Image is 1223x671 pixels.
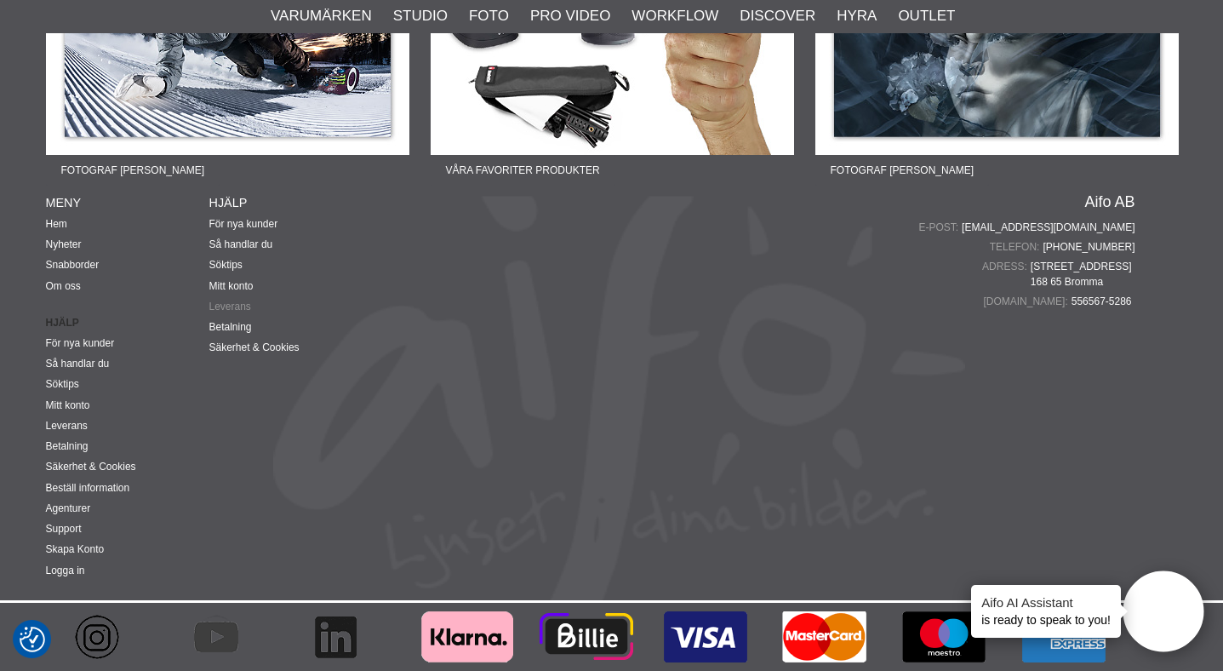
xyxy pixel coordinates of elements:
img: Billie [540,603,633,671]
a: För nya kunder [209,218,278,230]
img: Visa [659,603,752,671]
a: Aifo AB [1084,194,1134,209]
img: Aifo - Instagram [71,603,123,671]
a: Aifo - Instagram [46,603,165,671]
a: Mitt konto [46,399,90,411]
span: E-post: [918,220,962,235]
a: Agenturer [46,502,91,514]
img: MasterCard [778,603,872,671]
a: Hyra [837,5,877,27]
a: Så handlar du [46,358,110,370]
h4: Hjälp [209,194,373,211]
span: [STREET_ADDRESS] 168 65 Bromma [1031,259,1135,290]
a: Discover [740,5,815,27]
a: Om oss [46,280,81,292]
img: Aifo - YouTube [191,603,242,671]
img: Aifo - Linkedin [310,603,361,671]
span: [DOMAIN_NAME]: [983,294,1071,309]
a: [EMAIL_ADDRESS][DOMAIN_NAME] [962,220,1134,235]
a: Foto [469,5,509,27]
a: Hem [46,218,67,230]
h4: Aifo AI Assistant [981,594,1111,611]
button: Samtyckesinställningar [20,624,45,655]
a: Säkerhet & Cookies [46,461,136,473]
a: Nyheter [46,238,82,250]
a: Söktips [46,378,79,390]
h4: Meny [46,194,209,211]
div: is ready to speak to you! [971,585,1121,638]
a: Skapa Konto [46,543,105,555]
a: Aifo - Linkedin [284,603,403,671]
a: Aifo - YouTube [165,603,284,671]
span: Telefon: [990,239,1043,255]
strong: Hjälp [46,315,209,330]
img: Maestro [897,603,991,671]
span: Fotograf [PERSON_NAME] [46,155,220,186]
a: Beställ information [46,482,130,494]
a: Leverans [46,420,88,432]
a: Söktips [209,259,243,271]
a: Så handlar du [209,238,273,250]
span: Våra favoriter produkter [431,155,615,186]
a: För nya kunder [46,337,115,349]
a: Snabborder [46,259,100,271]
span: Adress: [982,259,1031,274]
a: Mitt konto [209,280,254,292]
a: Studio [393,5,448,27]
a: Logga in [46,565,85,576]
span: Fotograf [PERSON_NAME] [815,155,989,186]
a: Säkerhet & Cookies [209,341,300,353]
a: Betalning [46,440,89,452]
a: [PHONE_NUMBER] [1043,239,1134,255]
a: Outlet [898,5,955,27]
a: Support [46,523,82,535]
a: Pro Video [530,5,610,27]
img: Revisit consent button [20,627,45,652]
a: Varumärken [271,5,372,27]
a: Leverans [209,301,251,313]
span: 556567-5286 [1072,294,1135,309]
a: Workflow [632,5,718,27]
a: Betalning [209,321,252,333]
img: Klarna [420,603,514,671]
